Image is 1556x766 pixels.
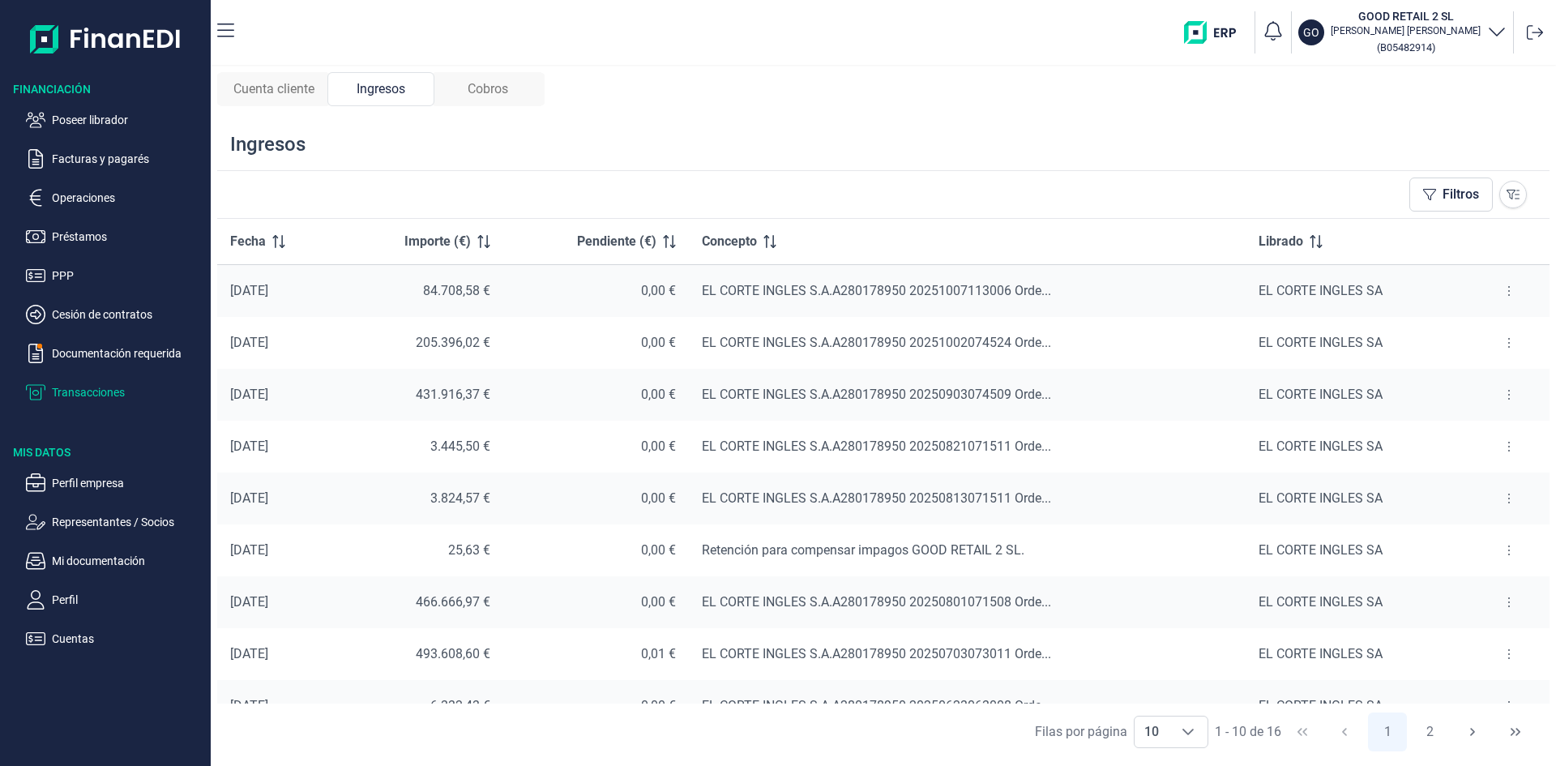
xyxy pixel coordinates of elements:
button: Préstamos [26,227,204,246]
span: Cuenta cliente [233,79,314,99]
small: Copiar cif [1377,41,1435,53]
div: 493.608,60 € [350,646,490,662]
div: 84.708,58 € [350,283,490,299]
div: [DATE] [230,283,324,299]
div: [DATE] [230,698,324,714]
img: Logo de aplicación [30,13,182,65]
button: First Page [1283,713,1322,751]
div: 0,00 € [516,490,675,507]
div: Choose [1169,717,1208,747]
div: EL CORTE INGLES SA [1259,387,1455,403]
span: Librado [1259,232,1303,251]
button: Last Page [1496,713,1535,751]
div: EL CORTE INGLES SA [1259,335,1455,351]
button: Facturas y pagarés [26,149,204,169]
button: Operaciones [26,188,204,208]
h3: GOOD RETAIL 2 SL [1331,8,1481,24]
p: Operaciones [52,188,204,208]
div: 431.916,37 € [350,387,490,403]
div: Cuenta cliente [220,72,327,106]
div: [DATE] [230,335,324,351]
p: Cuentas [52,629,204,648]
div: 466.666,97 € [350,594,490,610]
button: GOGOOD RETAIL 2 SL[PERSON_NAME] [PERSON_NAME](B05482914) [1298,8,1507,57]
span: Pendiente (€) [577,232,656,251]
div: EL CORTE INGLES SA [1259,594,1455,610]
button: Cesión de contratos [26,305,204,324]
span: Cobros [468,79,508,99]
button: Page 2 [1411,713,1450,751]
button: Poseer librador [26,110,204,130]
div: Cobros [434,72,541,106]
button: PPP [26,266,204,285]
p: Representantes / Socios [52,512,204,532]
button: Representantes / Socios [26,512,204,532]
div: EL CORTE INGLES SA [1259,542,1455,558]
button: Documentación requerida [26,344,204,363]
div: 0,00 € [516,594,675,610]
button: Perfil [26,590,204,610]
span: Importe (€) [404,232,471,251]
span: 10 [1135,717,1169,747]
div: [DATE] [230,439,324,455]
div: Filas por página [1035,722,1127,742]
span: Fecha [230,232,266,251]
div: [DATE] [230,387,324,403]
div: 0,00 € [516,698,675,714]
span: EL CORTE INGLES S.A.A280178950 20250813071511 Orde... [702,490,1051,506]
div: 0,00 € [516,387,675,403]
p: Transacciones [52,383,204,402]
p: Facturas y pagarés [52,149,204,169]
p: Mi documentación [52,551,204,571]
span: Concepto [702,232,757,251]
p: Documentación requerida [52,344,204,363]
div: [DATE] [230,646,324,662]
div: Ingresos [230,131,306,157]
button: Filtros [1409,178,1493,212]
p: Préstamos [52,227,204,246]
button: Next Page [1453,713,1492,751]
button: Transacciones [26,383,204,402]
div: 3.445,50 € [350,439,490,455]
button: Previous Page [1325,713,1364,751]
p: Poseer librador [52,110,204,130]
div: 0,00 € [516,283,675,299]
div: 0,00 € [516,335,675,351]
p: Perfil empresa [52,473,204,493]
div: [DATE] [230,542,324,558]
span: EL CORTE INGLES S.A.A280178950 20250821071511 Orde... [702,439,1051,454]
div: [DATE] [230,490,324,507]
div: 0,00 € [516,542,675,558]
button: Perfil empresa [26,473,204,493]
p: GO [1303,24,1319,41]
div: EL CORTE INGLES SA [1259,646,1455,662]
div: Ingresos [327,72,434,106]
span: EL CORTE INGLES S.A.A280178950 20250703073011 Orde... [702,646,1051,661]
div: EL CORTE INGLES SA [1259,698,1455,714]
p: Perfil [52,590,204,610]
span: EL CORTE INGLES S.A.A280178950 20250801071508 Orde... [702,594,1051,610]
button: Mi documentación [26,551,204,571]
div: EL CORTE INGLES SA [1259,283,1455,299]
span: EL CORTE INGLES S.A.A280178950 20250623063008 Orde... [702,698,1051,713]
span: EL CORTE INGLES S.A.A280178950 20250903074509 Orde... [702,387,1051,402]
div: 0,01 € [516,646,675,662]
div: EL CORTE INGLES SA [1259,439,1455,455]
div: 25,63 € [350,542,490,558]
span: EL CORTE INGLES S.A.A280178950 20251002074524 Orde... [702,335,1051,350]
span: 1 - 10 de 16 [1215,725,1281,738]
span: Ingresos [357,79,405,99]
p: PPP [52,266,204,285]
span: Retención para compensar impagos GOOD RETAIL 2 SL. [702,542,1024,558]
button: Cuentas [26,629,204,648]
div: 0,00 € [516,439,675,455]
div: 6.332,43 € [350,698,490,714]
img: erp [1184,21,1248,44]
p: [PERSON_NAME] [PERSON_NAME] [1331,24,1481,37]
div: [DATE] [230,594,324,610]
span: EL CORTE INGLES S.A.A280178950 20251007113006 Orde... [702,283,1051,298]
div: 3.824,57 € [350,490,490,507]
div: EL CORTE INGLES SA [1259,490,1455,507]
button: Page 1 [1368,713,1407,751]
div: 205.396,02 € [350,335,490,351]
